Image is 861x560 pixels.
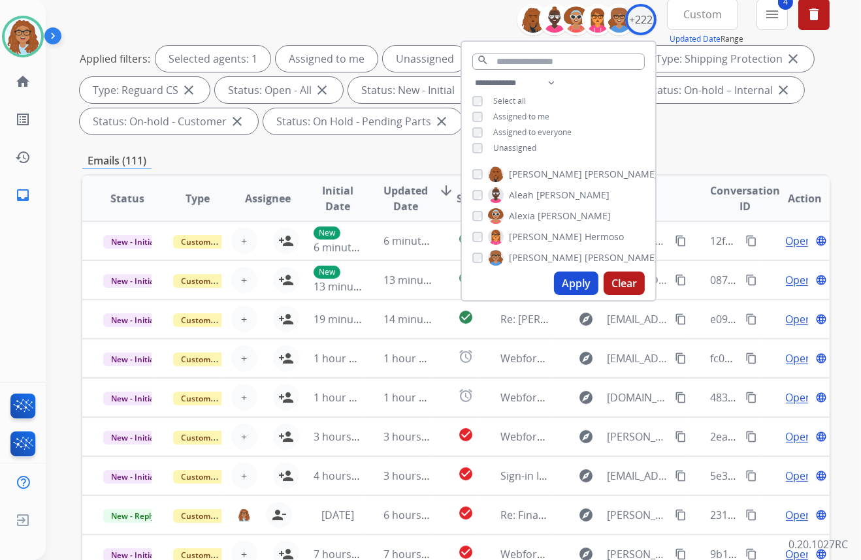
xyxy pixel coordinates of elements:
span: Custom [683,12,722,17]
span: Hermoso [585,230,624,243]
mat-icon: explore [578,390,594,405]
span: Unassigned [493,142,536,153]
span: Aleah [509,189,534,202]
mat-icon: delete [806,7,822,22]
span: Updated Date [383,183,428,214]
span: Customer Support [173,313,258,327]
mat-icon: content_copy [675,352,687,364]
span: 19 minutes ago [314,312,389,326]
span: 13 minutes ago [314,279,389,294]
mat-icon: check_circle [458,466,474,482]
mat-icon: content_copy [675,431,687,443]
mat-icon: history [15,149,31,165]
mat-icon: explore [578,429,594,444]
span: Assigned to me [493,111,549,122]
span: + [241,468,247,484]
span: Sign-in Issue | [EMAIL_ADDRESS][DOMAIN_NAME] [500,469,742,483]
button: + [231,267,257,293]
mat-icon: content_copy [675,548,687,560]
mat-icon: content_copy [745,470,757,482]
button: Apply [554,272,598,295]
mat-icon: inbox [15,187,31,203]
div: Status: Open - All [215,77,343,103]
span: 3 hours ago [383,469,442,483]
span: Customer Support [173,431,258,444]
div: Unassigned [383,46,467,72]
button: + [231,228,257,254]
div: Type: Shipping Protection [643,46,814,72]
th: Action [760,176,830,221]
div: Status: On-hold – Internal [634,77,804,103]
span: Conversation ID [710,183,780,214]
span: Customer Support [173,392,258,405]
span: 1 hour ago [383,390,437,405]
div: Status: On Hold - Pending Parts [263,108,463,134]
mat-icon: content_copy [745,509,757,521]
mat-icon: person_remove [271,507,287,523]
mat-icon: content_copy [745,431,757,443]
mat-icon: close [314,82,330,98]
button: Updated Date [670,34,721,44]
span: Open [786,507,813,523]
span: Open [786,233,813,249]
div: Selected agents: 1 [155,46,270,72]
img: agent-avatar [238,508,250,521]
mat-icon: content_copy [745,313,757,325]
span: New - Initial [103,274,164,288]
button: + [231,424,257,450]
span: New - Reply [103,509,163,523]
mat-icon: content_copy [675,470,687,482]
span: [PERSON_NAME] [509,251,582,264]
span: [PERSON_NAME] [509,230,582,243]
span: 6 minutes ago [383,234,453,248]
mat-icon: language [815,313,827,325]
span: + [241,272,247,288]
span: [PERSON_NAME][EMAIL_ADDRESS][PERSON_NAME][DOMAIN_NAME] [607,429,668,444]
mat-icon: check_circle [458,309,474,325]
span: New - Initial [103,313,164,327]
mat-icon: check_circle [458,231,474,247]
span: Open [786,468,813,484]
span: + [241,429,247,444]
span: Open [786,429,813,444]
mat-icon: explore [578,311,594,327]
mat-icon: content_copy [675,392,687,403]
mat-icon: check_circle [458,270,474,286]
span: 1 hour ago [314,390,367,405]
button: Clear [604,272,645,295]
p: Emails (111) [82,153,152,169]
div: Status: On-hold - Customer [80,108,258,134]
span: [PERSON_NAME] [509,168,582,181]
span: Customer Support [173,235,258,249]
mat-icon: content_copy [745,548,757,560]
mat-icon: language [815,431,827,443]
mat-icon: close [785,51,801,67]
span: + [241,350,247,366]
span: Select all [493,95,526,106]
img: avatar [5,18,41,55]
mat-icon: check_circle [458,427,474,443]
span: New - Initial [103,235,164,249]
mat-icon: content_copy [745,235,757,247]
mat-icon: language [815,235,827,247]
span: [DATE] [321,508,354,522]
span: Customer Support [173,352,258,366]
mat-icon: explore [578,350,594,366]
mat-icon: list_alt [15,112,31,127]
mat-icon: content_copy [675,313,687,325]
span: Alexia [509,210,535,223]
mat-icon: content_copy [745,352,757,364]
span: Assigned to everyone [493,127,572,138]
span: Webform from [EMAIL_ADDRESS][DOMAIN_NAME] on [DATE] [500,351,796,366]
span: Assignee [245,191,291,206]
span: [PERSON_NAME][EMAIL_ADDRESS][PERSON_NAME][DOMAIN_NAME] [607,507,668,523]
mat-icon: content_copy [675,274,687,286]
span: 1 hour ago [314,351,367,366]
span: Customer Support [173,274,258,288]
mat-icon: content_copy [675,235,687,247]
button: + [231,384,257,411]
span: [PERSON_NAME] [536,189,609,202]
span: [DOMAIN_NAME][EMAIL_ADDRESS][DOMAIN_NAME] [607,390,668,405]
span: [EMAIL_ADDRESS][DOMAIN_NAME] [607,350,668,366]
p: 0.20.1027RC [788,537,848,552]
